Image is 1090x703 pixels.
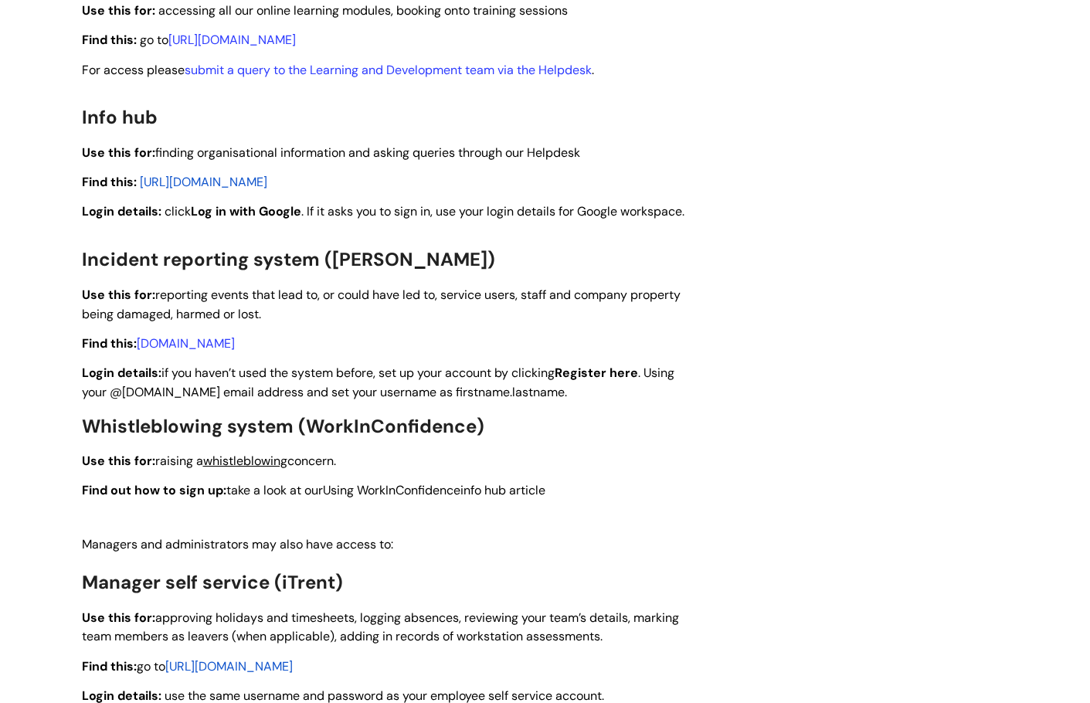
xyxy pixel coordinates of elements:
[158,2,568,19] span: accessing all our online learning modules, booking onto training sessions
[82,365,674,400] span: if you haven’t used the system before, set up your account by clicking . Using your @[DOMAIN_NAME...
[82,658,137,674] strong: Find this:
[82,482,226,498] strong: Find out how to sign up:
[140,172,267,191] a: [URL][DOMAIN_NAME]
[82,144,155,161] strong: Use this for:
[185,62,592,78] a: submit a query to the Learning and Development team via the Helpdesk
[165,203,191,219] span: click
[82,247,495,271] span: Incident reporting system ([PERSON_NAME])
[155,144,580,161] span: finding organisational information and asking queries through our Helpdesk
[82,203,161,219] strong: Login details:
[82,453,203,469] span: raising a
[287,453,336,469] span: concern.
[82,610,155,626] strong: Use this for:
[82,453,155,469] strong: Use this for:
[82,335,137,351] strong: Find this:
[82,570,343,594] span: Manager self service (iTrent)
[82,32,137,48] strong: Find this:
[82,610,679,645] span: approving holidays and timesheets, logging absences, reviewing your team’s details, marking team ...
[301,203,684,219] span: . If it asks you to sign in, use your login details for Google workspace.
[165,657,293,675] a: [URL][DOMAIN_NAME]
[460,482,545,498] span: info hub article
[165,658,293,674] span: [URL][DOMAIN_NAME]
[140,32,296,48] span: go to
[191,203,301,219] span: Log in with Google
[82,536,393,552] span: Managers and administrators may also have access to:
[82,62,594,78] span: For access please .
[168,32,296,48] a: [URL][DOMAIN_NAME]
[323,482,460,498] a: Using WorkInConfidence
[137,335,235,351] a: [DOMAIN_NAME]
[555,365,638,381] strong: Register here
[82,287,155,303] strong: Use this for:
[82,482,323,498] span: take a look at our
[82,174,137,190] strong: Find this:
[82,414,484,438] span: Whistleblowing system (WorkInConfidence)
[82,287,681,322] span: reporting events that lead to, or could have led to, service users, staff and company property be...
[82,105,158,129] span: Info hub
[140,174,267,190] span: [URL][DOMAIN_NAME]
[82,2,155,19] strong: Use this for:
[203,453,287,469] a: whistleblowing
[137,658,165,674] span: go to
[82,365,161,381] strong: Login details:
